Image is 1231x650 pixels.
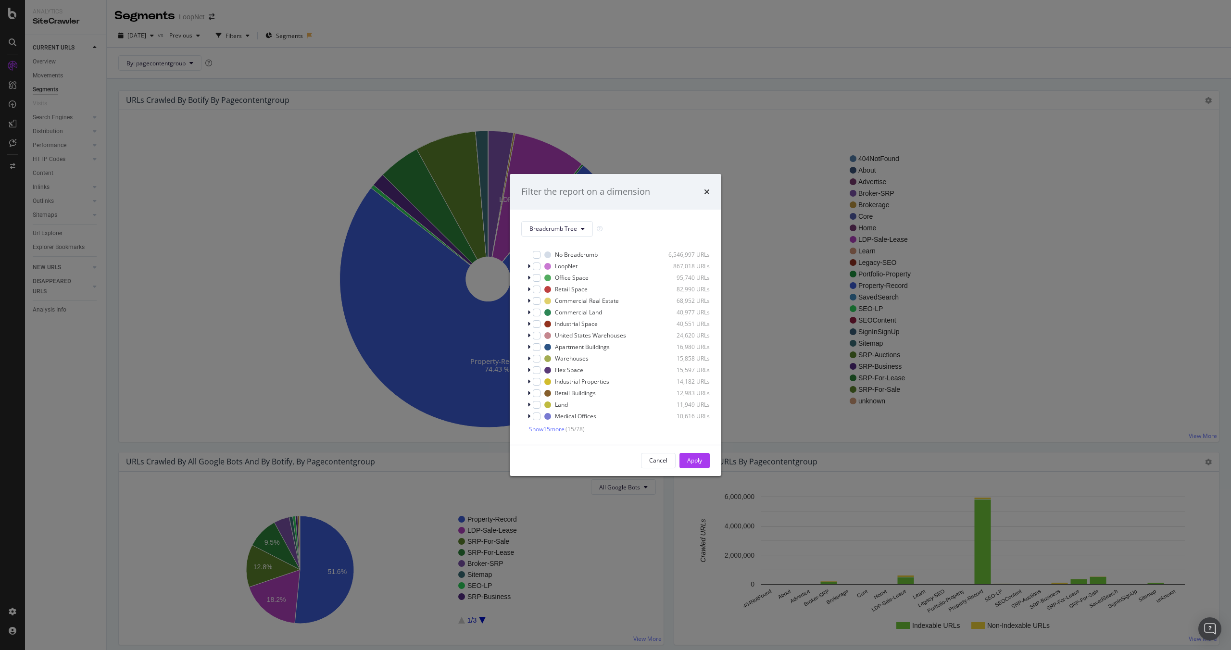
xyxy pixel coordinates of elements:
div: Cancel [649,456,667,464]
div: 12,983 URLs [663,389,710,397]
div: Commercial Land [555,308,602,316]
span: ( 15 / 78 ) [565,425,585,433]
div: Apply [687,456,702,464]
div: LoopNet [555,262,578,270]
div: 24,620 URLs [663,331,710,339]
div: Commercial Real Estate [555,297,619,305]
div: Industrial Properties [555,377,609,386]
div: 14,182 URLs [663,377,710,386]
div: 95,740 URLs [663,274,710,282]
button: Apply [679,453,710,468]
div: Land [555,400,568,409]
div: 15,858 URLs [663,354,710,362]
div: Filter the report on a dimension [521,186,650,198]
div: United States Warehouses [555,331,626,339]
div: Industrial Space [555,320,598,328]
div: 15,597 URLs [663,366,710,374]
div: Office Space [555,274,589,282]
div: times [704,186,710,198]
div: Open Intercom Messenger [1198,617,1221,640]
button: Cancel [641,453,676,468]
div: Apartment Buildings [555,343,610,351]
span: Breadcrumb Tree [529,225,577,233]
div: Retail Buildings [555,389,596,397]
div: No Breadcrumb [555,250,598,259]
div: 82,990 URLs [663,285,710,293]
div: Flex Space [555,366,583,374]
span: Show 15 more [529,425,565,433]
div: 11,949 URLs [663,400,710,409]
div: 6,546,997 URLs [663,250,710,259]
div: 68,952 URLs [663,297,710,305]
div: 40,977 URLs [663,308,710,316]
div: Retail Space [555,285,588,293]
div: 10,616 URLs [663,412,710,420]
div: Medical Offices [555,412,596,420]
div: 867,018 URLs [663,262,710,270]
div: modal [510,174,721,476]
div: 40,551 URLs [663,320,710,328]
div: Warehouses [555,354,589,362]
div: 16,980 URLs [663,343,710,351]
button: Breadcrumb Tree [521,221,593,237]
